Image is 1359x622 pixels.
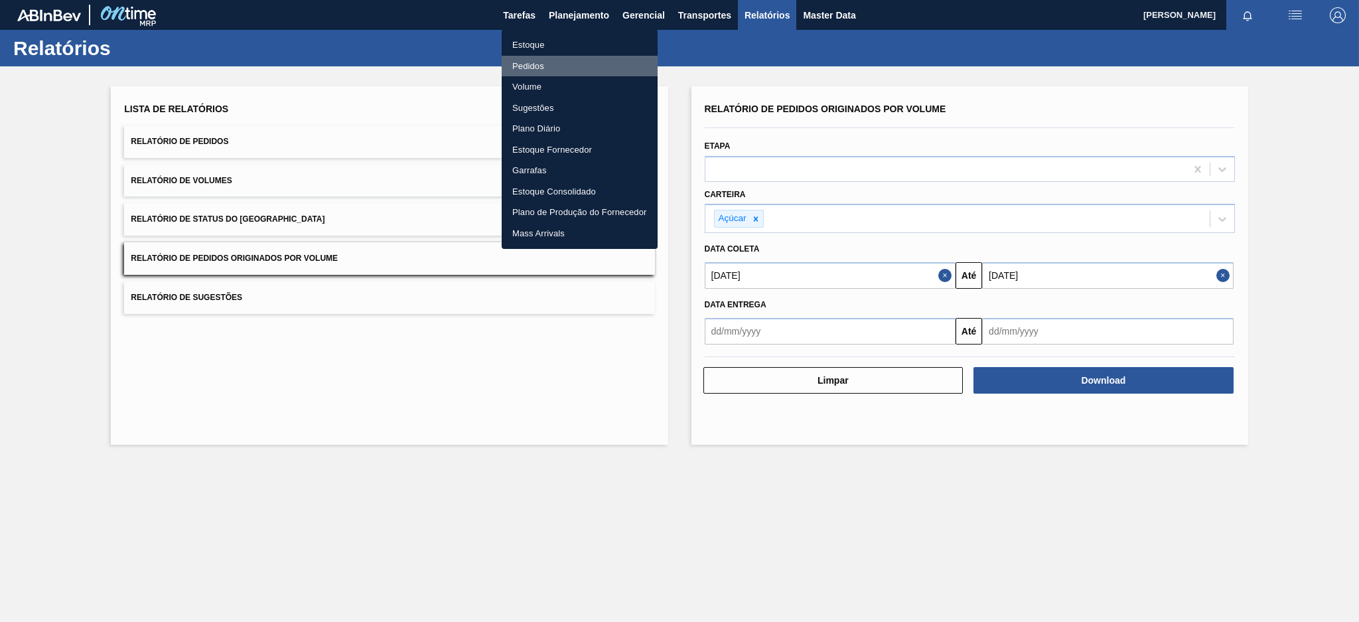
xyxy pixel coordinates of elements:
[502,98,658,119] a: Sugestões
[502,181,658,202] a: Estoque Consolidado
[502,202,658,223] a: Plano de Produção do Fornecedor
[502,160,658,181] a: Garrafas
[502,76,658,98] a: Volume
[502,35,658,56] a: Estoque
[502,139,658,161] a: Estoque Fornecedor
[502,118,658,139] a: Plano Diário
[502,223,658,244] a: Mass Arrivals
[502,56,658,77] a: Pedidos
